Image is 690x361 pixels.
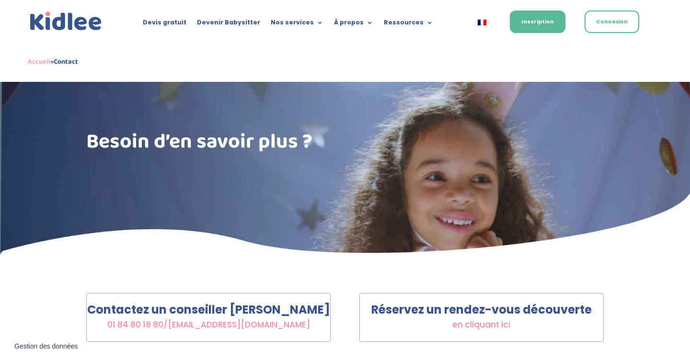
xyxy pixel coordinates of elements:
a: 01 84 80 18 80 [107,319,163,330]
strong: Contactez un conseiller [PERSON_NAME] [87,302,330,317]
strong: Réservez un rendez-vous découverte [371,302,592,317]
img: Français [478,20,486,25]
a: Accueil [28,56,50,68]
a: Kidlee Logo [28,10,104,33]
a: [EMAIL_ADDRESS][DOMAIN_NAME] [168,319,310,330]
h1: Besoin d’en savoir plus ? [86,132,331,157]
img: logo_kidlee_bleu [28,10,104,33]
span: » [28,56,78,68]
button: Gestion des données [9,337,83,357]
a: Ressources [384,19,433,30]
span: en cliquant ici [452,319,510,330]
a: Devenir Babysitter [197,19,260,30]
a: À propos [334,19,373,30]
strong: Contact [54,56,78,68]
a: Nos services [271,19,323,30]
a: Devis gratuit [143,19,186,30]
span: Gestion des données [14,342,78,351]
a: Connexion [585,11,639,33]
a: Inscription [510,11,565,33]
span: / [107,319,310,330]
